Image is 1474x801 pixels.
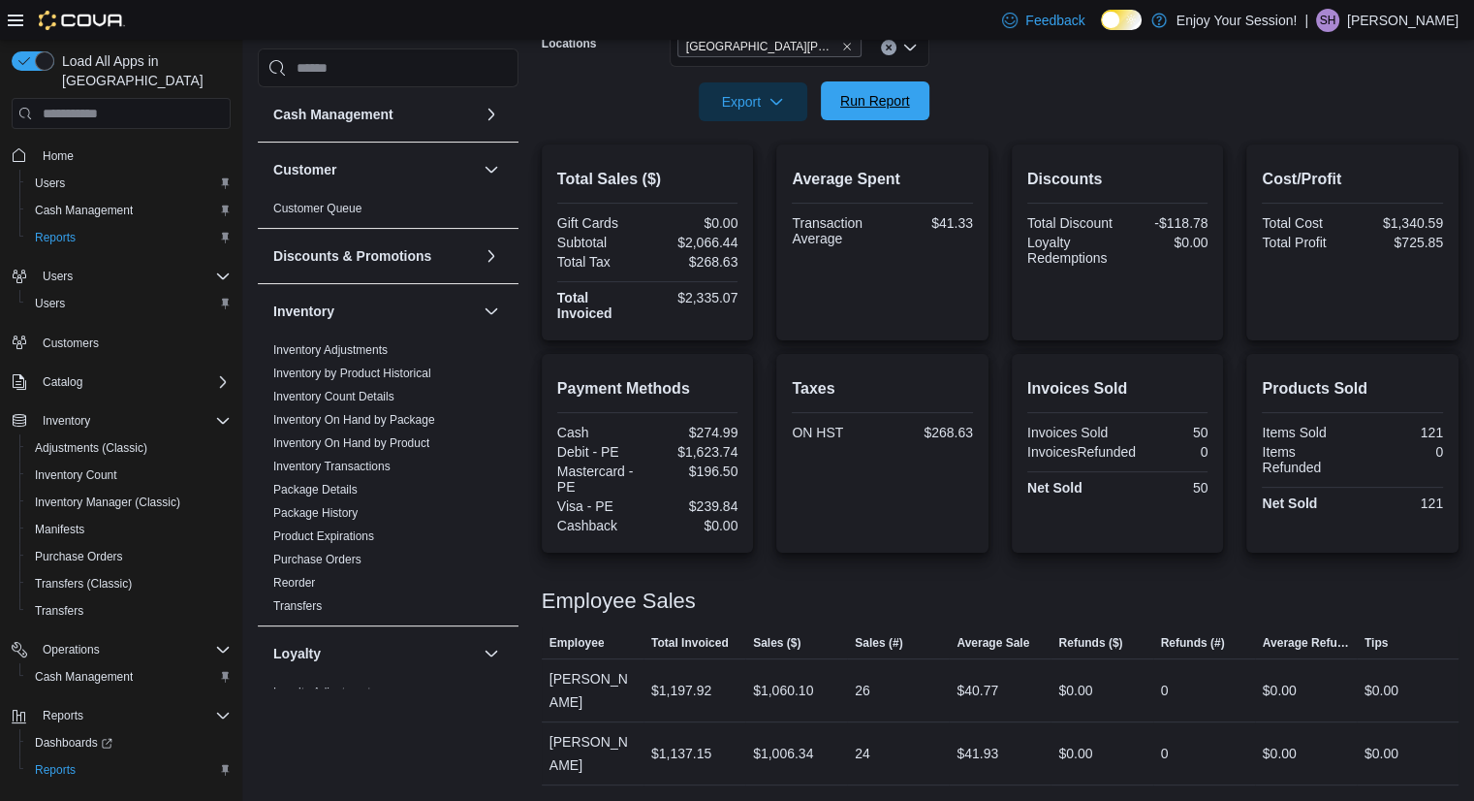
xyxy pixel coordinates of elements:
[35,332,107,355] a: Customers
[273,460,391,473] a: Inventory Transactions
[273,505,358,521] span: Package History
[273,389,394,404] span: Inventory Count Details
[1176,9,1298,32] p: Enjoy Your Session!
[1027,444,1136,460] div: InvoicesRefunded
[27,545,231,568] span: Purchase Orders
[27,172,73,195] a: Users
[43,269,73,284] span: Users
[27,464,231,487] span: Inventory Count
[557,290,612,321] strong: Total Invoiced
[258,338,518,625] div: Inventory
[651,425,737,440] div: $274.99
[1316,9,1339,32] div: Shelby Hughes
[4,329,238,357] button: Customers
[273,435,429,451] span: Inventory On Hand by Product
[35,143,231,167] span: Home
[27,545,131,568] a: Purchase Orders
[54,51,231,90] span: Load All Apps in [GEOGRAPHIC_DATA]
[549,635,605,651] span: Employee
[27,599,91,623] a: Transfers
[651,679,711,702] div: $1,197.92
[1262,215,1348,231] div: Total Cost
[273,459,391,474] span: Inventory Transactions
[273,390,394,403] a: Inventory Count Details
[651,254,737,270] div: $268.63
[27,665,231,689] span: Cash Management
[35,576,132,592] span: Transfers (Classic)
[557,444,643,460] div: Debit - PE
[273,413,435,427] a: Inventory On Hand by Package
[753,679,813,702] div: $1,060.10
[273,552,361,567] span: Purchase Orders
[19,224,238,251] button: Reports
[1357,444,1443,460] div: 0
[35,762,76,778] span: Reports
[651,742,711,765] div: $1,137.15
[35,440,147,456] span: Adjustments (Classic)
[1364,742,1398,765] div: $0.00
[1262,425,1348,440] div: Items Sold
[273,644,476,663] button: Loyalty
[677,36,862,57] span: Sault Ste Marie - Hillside
[1027,215,1113,231] div: Total Discount
[855,742,870,765] div: 24
[273,246,476,266] button: Discounts & Promotions
[651,290,737,305] div: $2,335.07
[480,103,503,126] button: Cash Management
[753,742,813,765] div: $1,006.34
[43,374,82,390] span: Catalog
[35,704,231,727] span: Reports
[557,377,738,400] h2: Payment Methods
[27,226,231,249] span: Reports
[27,199,141,222] a: Cash Management
[480,244,503,268] button: Discounts & Promotions
[1027,168,1208,191] h2: Discounts
[651,444,737,460] div: $1,623.74
[258,197,518,228] div: Customer
[4,263,238,290] button: Users
[35,467,117,483] span: Inventory Count
[27,436,155,460] a: Adjustments (Classic)
[1263,635,1349,651] span: Average Refund
[35,704,91,727] button: Reports
[273,483,358,497] a: Package Details
[27,665,141,689] a: Cash Management
[19,290,238,317] button: Users
[686,37,837,56] span: [GEOGRAPHIC_DATA][PERSON_NAME]
[19,663,238,690] button: Cash Management
[35,549,123,564] span: Purchase Orders
[27,599,231,623] span: Transfers
[821,81,929,120] button: Run Report
[273,366,431,381] span: Inventory by Product Historical
[39,11,125,30] img: Cova
[27,758,83,782] a: Reports
[27,572,140,595] a: Transfers (Classic)
[27,199,231,222] span: Cash Management
[273,686,377,699] a: Loyalty Adjustments
[4,141,238,169] button: Home
[957,742,998,765] div: $41.93
[19,197,238,224] button: Cash Management
[887,425,973,440] div: $268.63
[1357,425,1443,440] div: 121
[273,105,476,124] button: Cash Management
[27,491,188,514] a: Inventory Manager (Classic)
[273,685,377,700] span: Loyalty Adjustments
[273,160,476,179] button: Customer
[27,758,231,782] span: Reports
[43,708,83,723] span: Reports
[19,597,238,625] button: Transfers
[19,543,238,570] button: Purchase Orders
[557,518,643,533] div: Cashback
[273,202,361,215] a: Customer Queue
[1304,9,1308,32] p: |
[27,518,231,541] span: Manifests
[35,603,83,619] span: Transfers
[1357,235,1443,250] div: $725.85
[43,148,74,164] span: Home
[1058,742,1092,765] div: $0.00
[35,409,98,433] button: Inventory
[881,40,896,55] button: Clear input
[27,731,120,754] a: Dashboards
[43,336,99,351] span: Customers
